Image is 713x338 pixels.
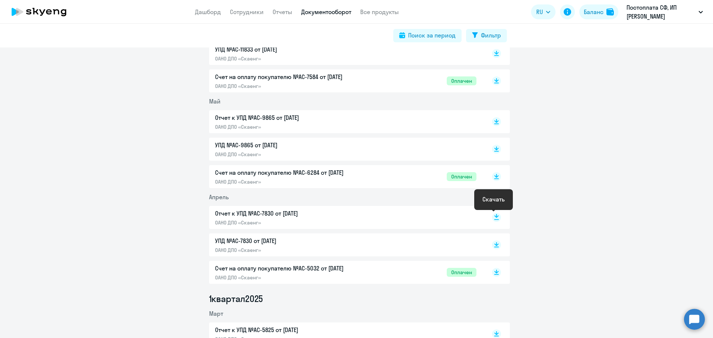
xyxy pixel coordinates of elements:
[215,236,371,245] p: УПД №AC-7830 от [DATE]
[273,8,292,16] a: Отчеты
[215,141,371,150] p: УПД №AC-9865 от [DATE]
[215,45,476,62] a: УПД №AC-11833 от [DATE]ОАНО ДПО «Скаенг»
[215,124,371,130] p: ОАНО ДПО «Скаенг»
[393,29,462,42] button: Поиск за период
[447,76,476,85] span: Оплачен
[215,219,371,226] p: ОАНО ДПО «Скаенг»
[215,325,371,334] p: Отчет к УПД №AC-5825 от [DATE]
[215,45,371,54] p: УПД №AC-11833 от [DATE]
[215,72,476,89] a: Счет на оплату покупателю №AC-7584 от [DATE]ОАНО ДПО «Скаенг»Оплачен
[215,151,371,158] p: ОАНО ДПО «Скаенг»
[215,178,371,185] p: ОАНО ДПО «Скаенг»
[215,209,371,218] p: Отчет к УПД №AC-7830 от [DATE]
[623,3,707,21] button: Постоплата СФ, ИП [PERSON_NAME]
[215,168,476,185] a: Счет на оплату покупателю №AC-6284 от [DATE]ОАНО ДПО «Скаенг»Оплачен
[408,31,456,40] div: Поиск за период
[584,7,603,16] div: Баланс
[579,4,618,19] button: Балансbalance
[209,293,510,305] li: 1 квартал 2025
[531,4,556,19] button: RU
[215,83,371,89] p: ОАНО ДПО «Скаенг»
[301,8,351,16] a: Документооборот
[215,113,476,130] a: Отчет к УПД №AC-9865 от [DATE]ОАНО ДПО «Скаенг»
[215,236,476,253] a: УПД №AC-7830 от [DATE]ОАНО ДПО «Скаенг»
[215,55,371,62] p: ОАНО ДПО «Скаенг»
[606,8,614,16] img: balance
[447,172,476,181] span: Оплачен
[482,195,505,204] div: Скачать
[209,310,223,317] span: Март
[215,264,371,273] p: Счет на оплату покупателю №AC-5032 от [DATE]
[466,29,507,42] button: Фильтр
[215,141,476,158] a: УПД №AC-9865 от [DATE]ОАНО ДПО «Скаенг»
[447,268,476,277] span: Оплачен
[209,98,221,105] span: Май
[215,264,476,281] a: Счет на оплату покупателю №AC-5032 от [DATE]ОАНО ДПО «Скаенг»Оплачен
[360,8,399,16] a: Все продукты
[230,8,264,16] a: Сотрудники
[195,8,221,16] a: Дашборд
[536,7,543,16] span: RU
[215,113,371,122] p: Отчет к УПД №AC-9865 от [DATE]
[481,31,501,40] div: Фильтр
[215,274,371,281] p: ОАНО ДПО «Скаенг»
[215,209,476,226] a: Отчет к УПД №AC-7830 от [DATE]ОАНО ДПО «Скаенг»
[209,193,229,201] span: Апрель
[215,168,371,177] p: Счет на оплату покупателю №AC-6284 от [DATE]
[215,72,371,81] p: Счет на оплату покупателю №AC-7584 от [DATE]
[626,3,696,21] p: Постоплата СФ, ИП [PERSON_NAME]
[215,247,371,253] p: ОАНО ДПО «Скаенг»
